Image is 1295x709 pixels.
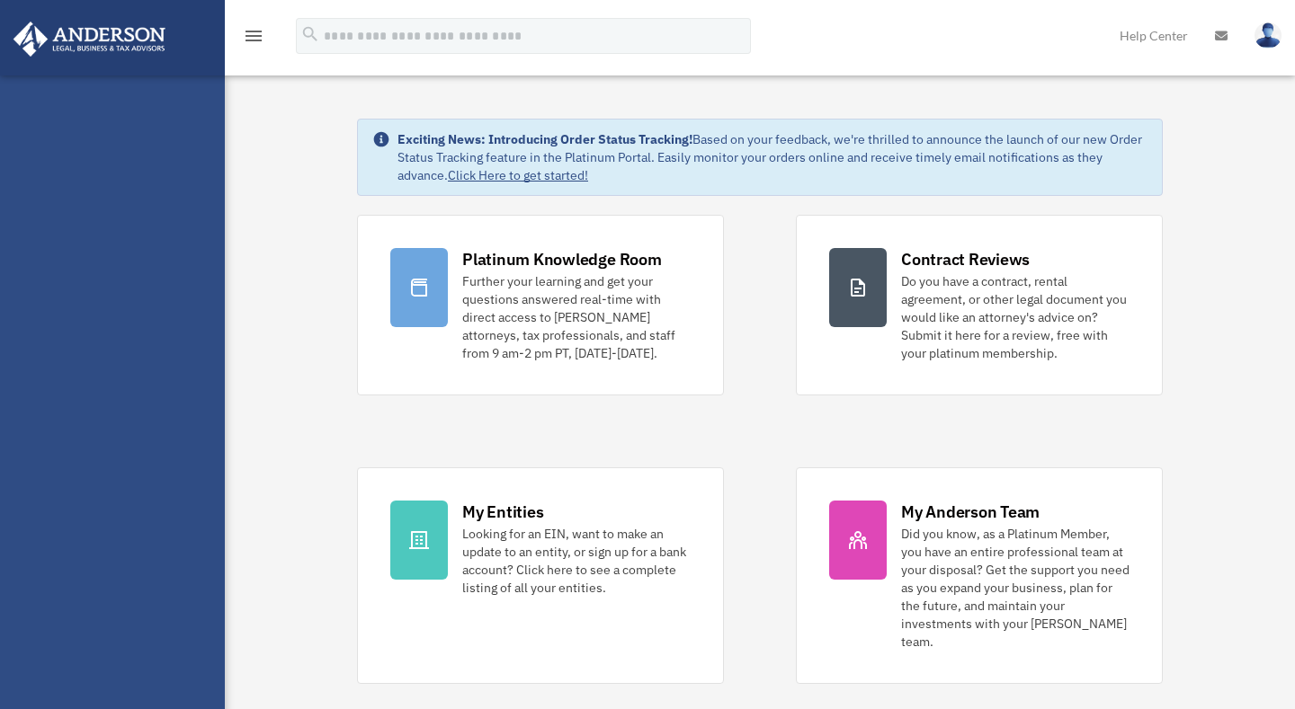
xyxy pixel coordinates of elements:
div: Platinum Knowledge Room [462,248,662,270]
div: My Entities [462,501,543,523]
div: Further your learning and get your questions answered real-time with direct access to [PERSON_NAM... [462,272,691,362]
a: My Anderson Team Did you know, as a Platinum Member, you have an entire professional team at your... [796,467,1163,684]
div: Based on your feedback, we're thrilled to announce the launch of our new Order Status Tracking fe... [397,130,1148,184]
img: Anderson Advisors Platinum Portal [8,22,171,57]
div: Do you have a contract, rental agreement, or other legal document you would like an attorney's ad... [901,272,1130,362]
a: menu [243,31,264,47]
div: Did you know, as a Platinum Member, you have an entire professional team at your disposal? Get th... [901,525,1130,651]
a: Click Here to get started! [448,167,588,183]
img: User Pic [1255,22,1282,49]
div: Looking for an EIN, want to make an update to an entity, or sign up for a bank account? Click her... [462,525,691,597]
a: Contract Reviews Do you have a contract, rental agreement, or other legal document you would like... [796,215,1163,395]
div: My Anderson Team [901,501,1040,523]
i: search [300,24,320,44]
strong: Exciting News: Introducing Order Status Tracking! [397,131,692,147]
i: menu [243,25,264,47]
div: Contract Reviews [901,248,1030,270]
a: Platinum Knowledge Room Further your learning and get your questions answered real-time with dire... [357,215,724,395]
a: My Entities Looking for an EIN, want to make an update to an entity, or sign up for a bank accoun... [357,467,724,684]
